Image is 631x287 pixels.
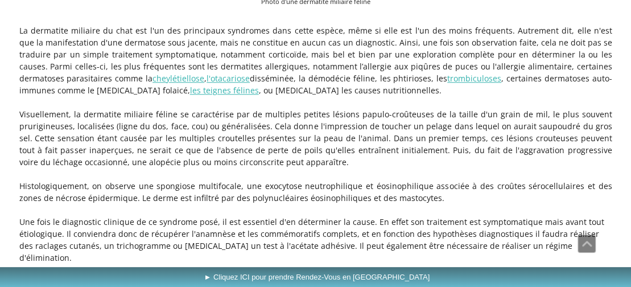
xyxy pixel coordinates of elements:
[19,180,612,204] p: Histologiquement, on observe une spongiose multifocale, une exocytose neutrophilique et éosinophi...
[19,108,612,168] p: Visuellement, la dermatite miliaire féline se caractérise par de multiples petites lésions papulo...
[19,216,612,264] p: Une fois le diagnostic clinique de ce syndrome posé, il est essentiel d'en déterminer la cause. E...
[578,235,596,253] a: Défiler vers le haut
[152,73,204,84] a: cheylétiellose
[204,273,430,281] span: ► Cliquez ICI pour prendre Rendez-Vous en [GEOGRAPHIC_DATA]
[207,73,250,84] a: l'otacariose
[447,73,501,84] a: trombiculoses
[578,235,595,252] span: Défiler vers le haut
[190,85,259,96] a: les teignes félines
[19,24,612,96] p: La dermatite miliaire du chat est l'un des principaux syndromes dans cette espèce, même si elle e...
